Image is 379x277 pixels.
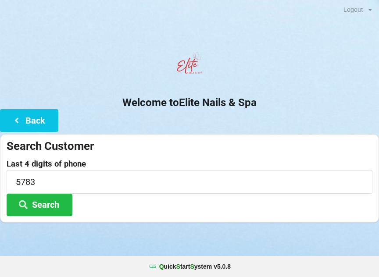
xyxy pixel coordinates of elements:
label: Last 4 digits of phone [7,160,372,168]
span: S [190,263,194,270]
b: uick tart ystem v 5.0.8 [159,262,231,271]
span: Q [159,263,164,270]
img: favicon.ico [148,262,157,271]
img: EliteNailsSpa-Logo1.png [172,48,207,83]
input: 0000 [7,170,372,193]
span: S [176,263,180,270]
div: Search Customer [7,139,372,153]
button: Search [7,194,72,216]
div: Logout [343,7,363,13]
